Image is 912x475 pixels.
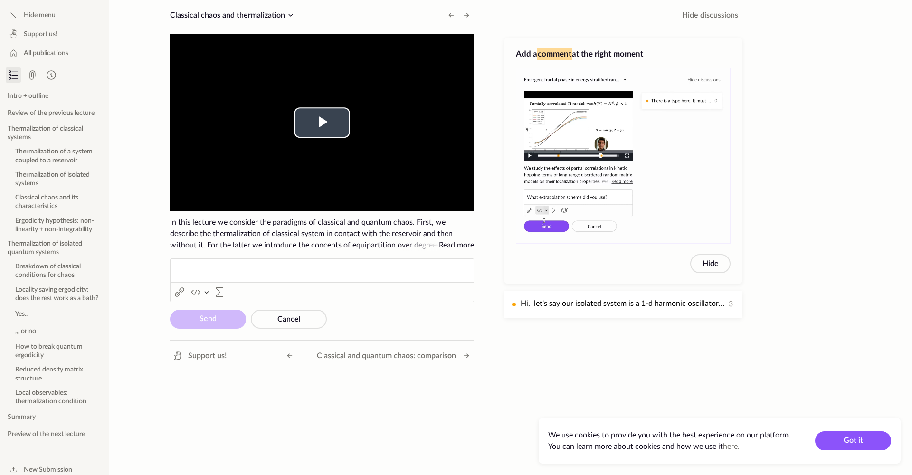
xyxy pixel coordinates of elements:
[537,48,572,60] span: comment
[521,298,725,310] p: Hi, let's say our isolated system is a 1-d harmonic oscillator with total energy $\hbar w$ . We w...
[168,348,230,363] a: Support us!
[548,431,790,450] span: We use cookies to provide you with the best experience on our platform. You can learn more about ...
[294,107,350,138] button: Play Video
[251,310,327,329] button: Cancel
[199,315,217,323] span: Send
[170,217,474,251] span: In this lecture we consider the paradigms of classical and quantum chaos. First, we describe the ...
[188,350,227,361] span: Support us!
[170,11,285,19] span: Classical chaos and thermalization
[815,431,891,450] button: Got it
[439,241,474,249] span: Read more
[277,315,301,323] span: Cancel
[313,348,474,363] button: Classical and quantum chaos: comparison
[682,9,738,21] span: Hide discussions
[690,254,731,273] button: Hide
[166,8,300,23] button: Classical chaos and thermalization
[516,48,731,60] h3: Add a at the right moment
[170,34,474,211] div: Video Player
[504,291,742,318] button: Hi, let's say our isolated system is a 1-d harmonic oscillator with total energy $\hbar w$ . We w...
[170,310,246,329] button: Send
[317,350,456,361] span: Classical and quantum chaos: comparison
[723,443,740,450] a: here.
